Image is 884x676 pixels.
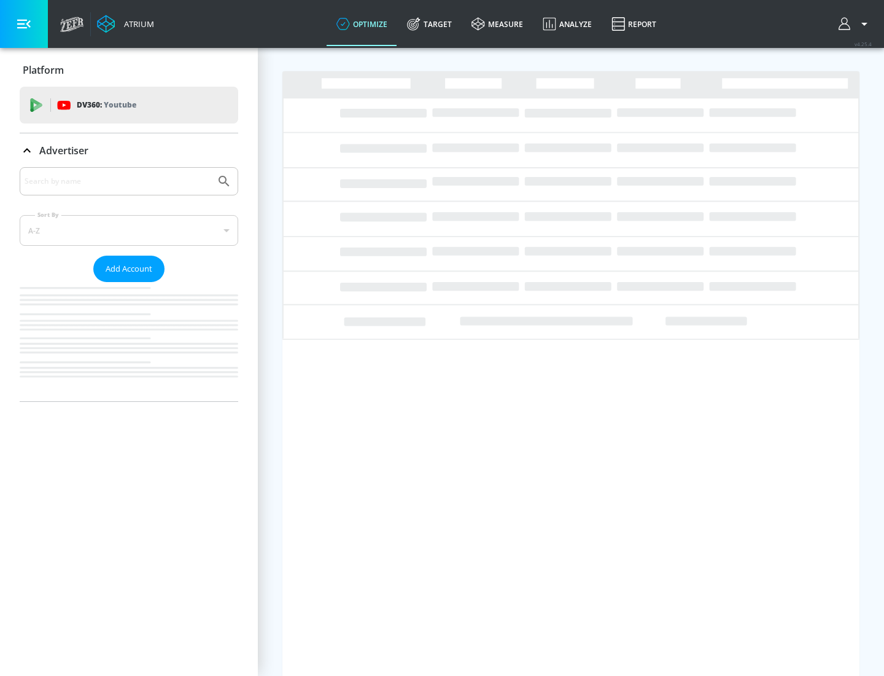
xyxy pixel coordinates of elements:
span: Add Account [106,262,152,276]
a: Report [602,2,666,46]
span: v 4.25.4 [855,41,872,47]
a: measure [462,2,533,46]
p: Youtube [104,98,136,111]
div: Advertiser [20,167,238,401]
p: Advertiser [39,144,88,157]
input: Search by name [25,173,211,189]
a: Analyze [533,2,602,46]
label: Sort By [35,211,61,219]
div: Atrium [119,18,154,29]
div: DV360: Youtube [20,87,238,124]
nav: list of Advertiser [20,282,238,401]
p: Platform [23,63,64,77]
div: Advertiser [20,133,238,168]
div: Platform [20,53,238,87]
p: DV360: [77,98,136,112]
a: optimize [327,2,397,46]
div: A-Z [20,215,238,246]
a: Target [397,2,462,46]
a: Atrium [97,15,154,33]
button: Add Account [93,256,165,282]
